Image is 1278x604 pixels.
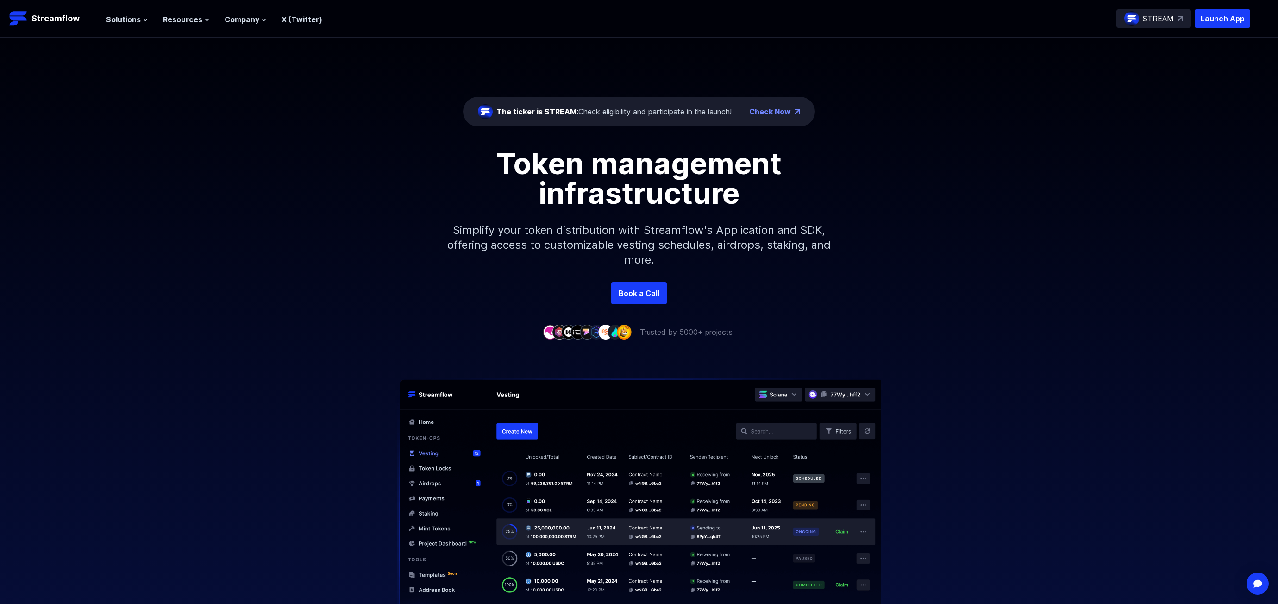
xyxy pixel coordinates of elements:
img: company-3 [561,325,576,339]
img: streamflow-logo-circle.png [478,104,493,119]
a: Book a Call [611,282,667,304]
span: Company [225,14,259,25]
button: Solutions [106,14,148,25]
p: Trusted by 5000+ projects [640,327,733,338]
span: The ticker is STREAM: [496,107,578,116]
img: streamflow-logo-circle.png [1124,11,1139,26]
a: Check Now [749,106,791,117]
img: Streamflow Logo [9,9,28,28]
button: Company [225,14,267,25]
img: top-right-arrow.png [795,109,800,114]
img: company-8 [608,325,622,339]
img: top-right-arrow.svg [1178,16,1183,21]
p: Simplify your token distribution with Streamflow's Application and SDK, offering access to custom... [440,208,838,282]
div: Check eligibility and participate in the launch! [496,106,732,117]
img: company-2 [552,325,567,339]
img: company-6 [589,325,604,339]
img: company-4 [570,325,585,339]
span: Solutions [106,14,141,25]
span: Resources [163,14,202,25]
h1: Token management infrastructure [431,149,847,208]
img: company-7 [598,325,613,339]
p: Streamflow [31,12,80,25]
img: company-9 [617,325,632,339]
a: Streamflow [9,9,97,28]
p: STREAM [1143,13,1174,24]
img: company-5 [580,325,595,339]
button: Resources [163,14,210,25]
img: company-1 [543,325,558,339]
button: Launch App [1195,9,1250,28]
a: X (Twitter) [282,15,322,24]
div: Open Intercom Messenger [1247,573,1269,595]
a: STREAM [1116,9,1191,28]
